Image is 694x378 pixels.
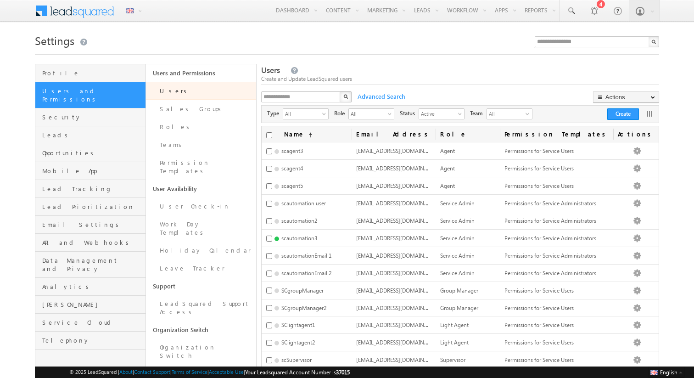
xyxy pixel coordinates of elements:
[146,197,257,215] a: User Check-in
[281,356,312,363] span: scSupervisor
[343,94,348,99] img: Search
[356,181,444,189] span: [EMAIL_ADDRESS][DOMAIN_NAME]
[146,180,257,197] a: User Availability
[281,305,326,311] span: SCgroupManager2
[146,321,257,339] a: Organization Switch
[146,64,257,82] a: Users and Permissions
[42,149,143,157] span: Opportunities
[261,75,659,83] div: Create and Update LeadSquared users
[119,369,133,375] a: About
[146,136,257,154] a: Teams
[281,270,331,276] span: scautomationEmail 2
[440,182,455,189] span: Agent
[35,126,146,144] a: Leads
[267,109,283,118] span: Type
[146,339,257,365] a: Organization Switch
[281,322,315,328] span: SClightagent1
[356,234,444,242] span: [EMAIL_ADDRESS][DOMAIN_NAME]
[281,252,331,259] span: scautomationEmail 1
[281,165,303,172] span: scagent4
[322,111,330,116] span: select
[146,154,257,180] a: Permission Templates
[35,234,146,252] a: API and Webhooks
[613,126,659,142] span: Actions
[487,109,524,119] span: All
[281,287,324,294] span: SCgroupManager
[440,270,475,276] span: Service Admin
[283,109,321,118] span: All
[336,369,350,376] span: 37015
[356,164,444,172] span: [EMAIL_ADDRESS][DOMAIN_NAME]
[388,111,395,116] span: select
[42,131,143,139] span: Leads
[245,369,350,376] span: Your Leadsquared Account Number is
[281,182,303,189] span: scagent5
[440,165,455,172] span: Agent
[440,305,478,311] span: Group Manager
[146,277,257,295] a: Support
[353,92,408,101] span: Advanced Search
[281,235,317,242] span: scautomation3
[356,321,444,328] span: [EMAIL_ADDRESS][DOMAIN_NAME]
[35,252,146,278] a: Data Management and Privacy
[209,369,244,375] a: Acceptable Use
[440,252,475,259] span: Service Admin
[35,64,146,82] a: Profile
[504,200,596,207] span: Permissions for Service Administrators
[334,109,348,118] span: Role
[648,367,685,378] button: English
[356,251,444,259] span: [EMAIL_ADDRESS][DOMAIN_NAME]
[356,199,444,207] span: [EMAIL_ADDRESS][DOMAIN_NAME]
[35,82,146,108] a: Users and Permissions
[42,300,143,309] span: [PERSON_NAME]
[69,368,350,377] span: © 2025 LeadSquared | | | | |
[281,147,303,154] span: scagent3
[356,355,444,363] span: [EMAIL_ADDRESS][DOMAIN_NAME]
[146,82,257,100] a: Users
[146,215,257,242] a: Work Day Templates
[146,295,257,321] a: LeadSquared Support Access
[440,322,469,328] span: Light Agent
[504,356,574,363] span: Permissions for Service Users
[146,100,257,118] a: Sales Groups
[42,113,143,121] span: Security
[42,318,143,327] span: Service Cloud
[261,65,280,75] span: Users
[42,203,143,211] span: Lead Prioritization
[504,147,574,154] span: Permissions for Service Users
[349,109,386,118] span: All
[42,220,143,229] span: Email Settings
[42,336,143,344] span: Telephony
[470,109,487,118] span: Team
[281,339,315,346] span: SClightagent2
[35,33,74,48] span: Settings
[500,126,613,142] span: Permission Templates
[660,369,677,376] span: English
[440,147,455,154] span: Agent
[504,217,596,224] span: Permissions for Service Administrators
[281,200,326,207] span: scautomation user
[504,235,596,242] span: Permissions for Service Administrators
[42,167,143,175] span: Mobile App
[593,91,659,103] button: Actions
[172,369,207,375] a: Terms of Service
[42,282,143,291] span: Analytics
[35,198,146,216] a: Lead Prioritization
[440,200,475,207] span: Service Admin
[35,314,146,332] a: Service Cloud
[356,216,444,224] span: [EMAIL_ADDRESS][DOMAIN_NAME]
[35,108,146,126] a: Security
[146,260,257,277] a: Leave Tracker
[356,304,444,311] span: [EMAIL_ADDRESS][DOMAIN_NAME]
[504,322,574,328] span: Permissions for Service Users
[504,182,574,189] span: Permissions for Service Users
[440,235,475,242] span: Service Admin
[356,147,444,154] span: [EMAIL_ADDRESS][DOMAIN_NAME]
[458,111,465,116] span: select
[436,126,500,142] a: Role
[440,339,469,346] span: Light Agent
[42,256,143,273] span: Data Management and Privacy
[281,217,317,224] span: scautomation2
[504,252,596,259] span: Permissions for Service Administrators
[504,305,574,311] span: Permissions for Service Users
